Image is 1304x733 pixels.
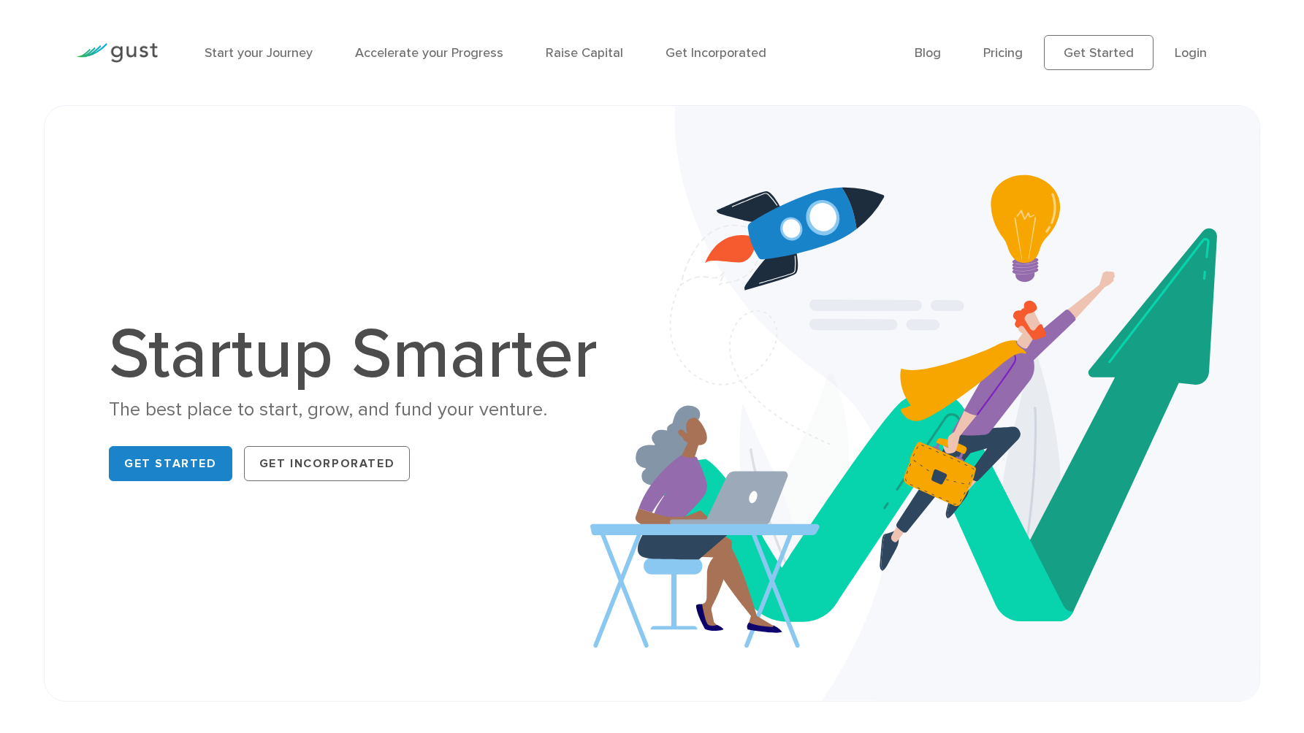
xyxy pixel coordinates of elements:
[109,320,613,390] h1: Startup Smarter
[205,45,313,61] a: Start your Journey
[355,45,503,61] a: Accelerate your Progress
[76,43,158,63] img: Gust Logo
[109,397,613,423] div: The best place to start, grow, and fund your venture.
[546,45,623,61] a: Raise Capital
[590,106,1260,701] img: Startup Smarter Hero
[915,45,941,61] a: Blog
[109,446,232,481] a: Get Started
[983,45,1023,61] a: Pricing
[1175,45,1207,61] a: Login
[244,446,411,481] a: Get Incorporated
[666,45,766,61] a: Get Incorporated
[1044,35,1154,70] a: Get Started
